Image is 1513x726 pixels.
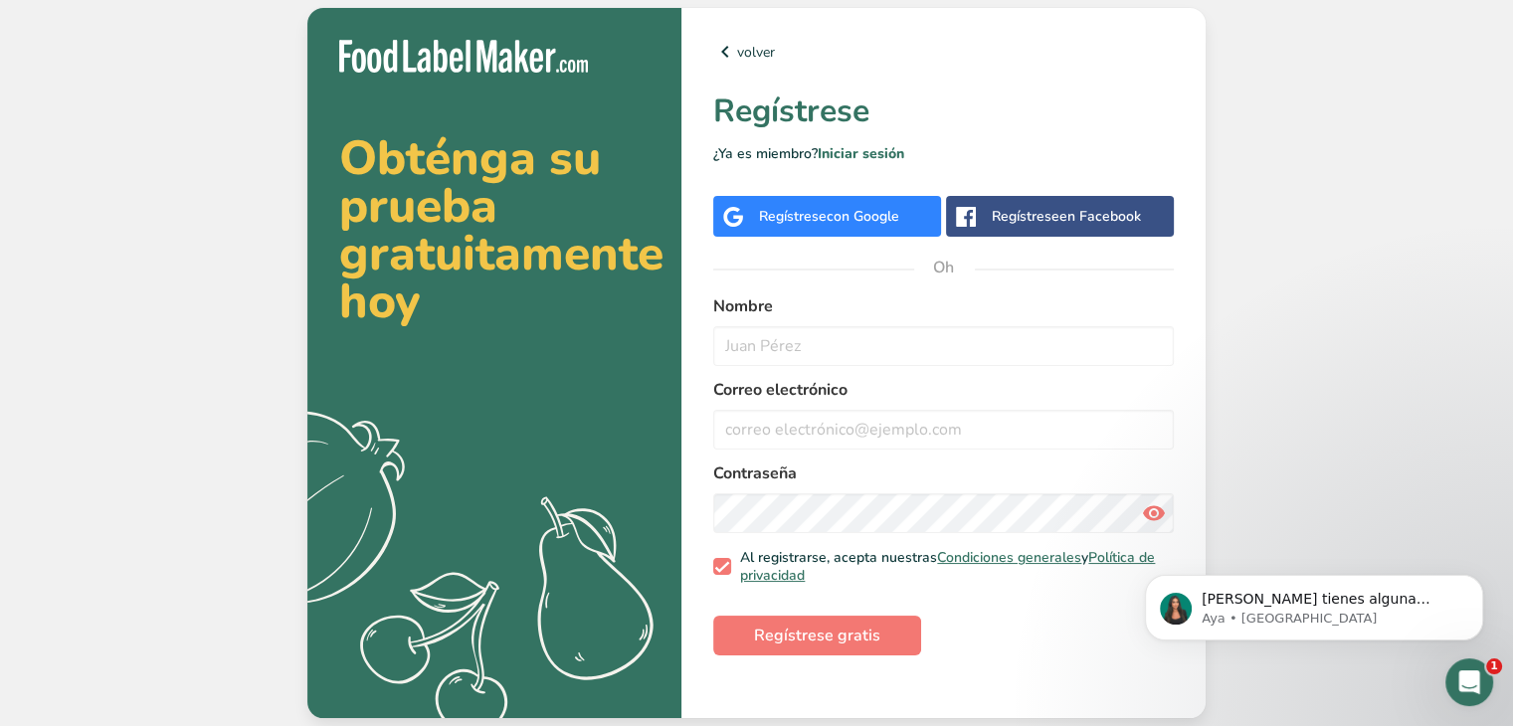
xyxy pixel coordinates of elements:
font: y [1081,548,1088,567]
font: con Google [827,207,899,226]
font: Contraseña [713,462,797,484]
input: Juan Pérez [713,326,1174,366]
input: correo electrónico@ejemplo.com [713,410,1174,450]
font: hoy [339,269,421,334]
iframe: Chat en vivo de Intercom [1445,658,1493,706]
a: volver [713,40,1174,64]
font: Nombre [713,295,773,317]
font: Obténga su [339,125,601,191]
font: Oh [933,257,954,278]
button: Regístrese gratis [713,616,921,655]
font: en Facebook [1059,207,1141,226]
a: Condiciones generales [937,548,1081,567]
a: Iniciar sesión [818,144,904,163]
img: Fabricante de etiquetas para alimentos [339,40,588,73]
font: ¿Ya es miembro? [713,144,818,163]
font: Al registrarse, acepta nuestras [740,548,937,567]
font: Correo electrónico [713,379,848,401]
font: prueba gratuitamente [339,173,663,286]
font: Regístrese [992,207,1059,226]
a: Política de privacidad [740,548,1155,585]
font: Regístrese [713,90,869,132]
font: 1 [1490,659,1498,672]
iframe: Mensaje de notificaciones del intercomunicador [1115,533,1513,672]
font: Regístrese gratis [754,625,880,646]
font: volver [737,43,775,62]
font: Regístrese [759,207,827,226]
